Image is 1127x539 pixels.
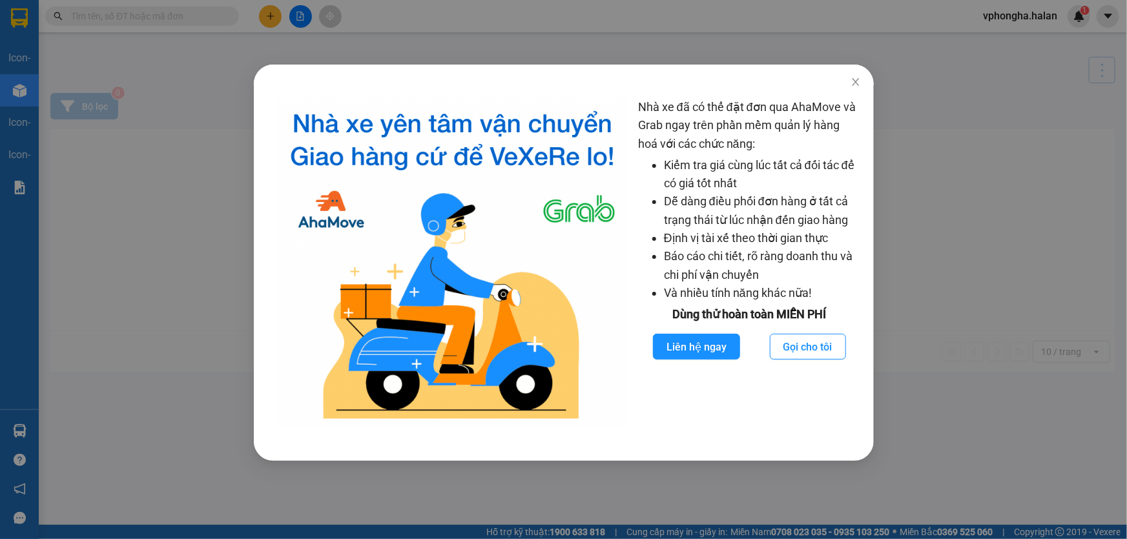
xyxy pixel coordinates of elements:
li: Định vị tài xế theo thời gian thực [663,229,860,247]
div: Dùng thử hoàn toàn MIỄN PHÍ [637,305,860,323]
li: Báo cáo chi tiết, rõ ràng doanh thu và chi phí vận chuyển [663,247,860,284]
button: Gọi cho tôi [769,334,845,360]
div: Nhà xe đã có thể đặt đơn qua AhaMove và Grab ngay trên phần mềm quản lý hàng hoá với các chức năng: [637,98,860,429]
span: close [850,77,860,87]
span: Gọi cho tôi [783,339,832,355]
li: Và nhiều tính năng khác nữa! [663,284,860,302]
li: Kiểm tra giá cùng lúc tất cả đối tác để có giá tốt nhất [663,156,860,193]
img: logo [277,98,628,429]
span: Liên hệ ngay [666,339,726,355]
button: Liên hệ ngay [652,334,739,360]
button: Close [837,65,873,101]
li: Dễ dàng điều phối đơn hàng ở tất cả trạng thái từ lúc nhận đến giao hàng [663,192,860,229]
